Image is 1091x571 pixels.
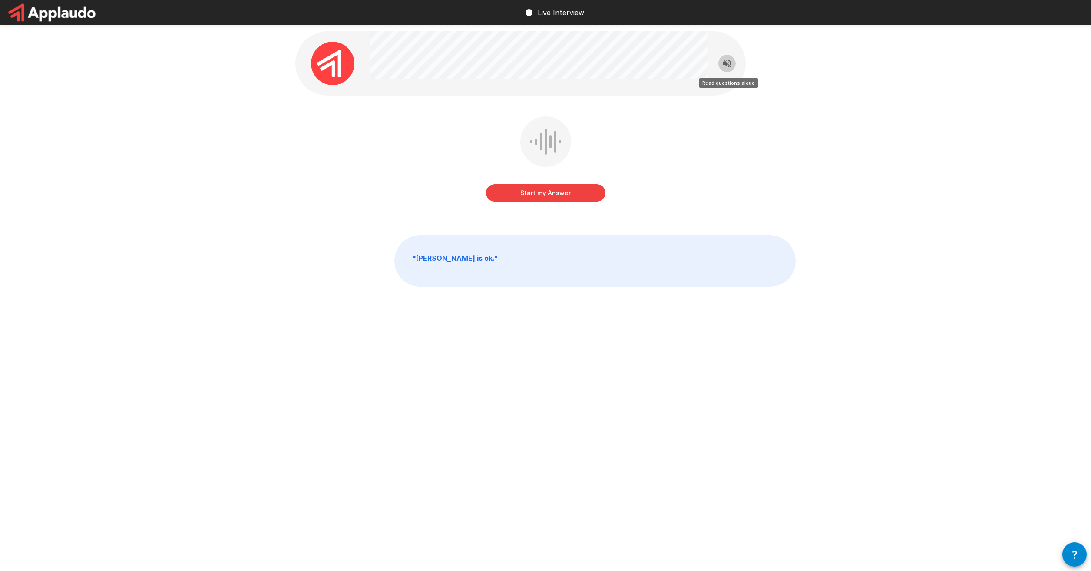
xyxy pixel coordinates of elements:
[412,254,498,262] b: " [PERSON_NAME] is ok. "
[486,184,605,202] button: Start my Answer
[699,78,758,88] div: Read questions aloud
[538,7,584,18] p: Live Interview
[718,55,736,72] button: Read questions aloud
[311,42,354,85] img: applaudo_avatar.png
